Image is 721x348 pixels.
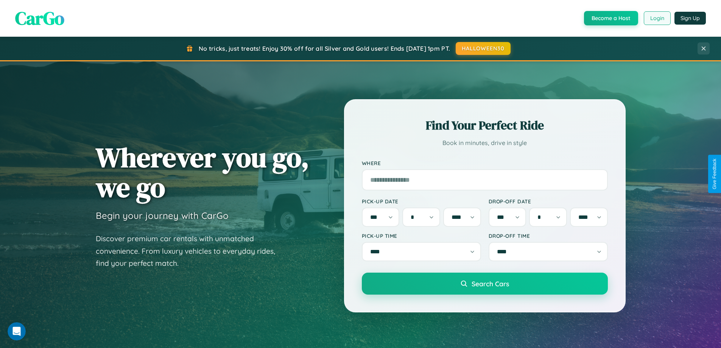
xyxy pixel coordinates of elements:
[674,12,706,25] button: Sign Up
[489,233,608,239] label: Drop-off Time
[712,159,717,189] div: Give Feedback
[8,322,26,340] iframe: Intercom live chat
[362,137,608,148] p: Book in minutes, drive in style
[362,233,481,239] label: Pick-up Time
[584,11,638,25] button: Become a Host
[456,42,511,55] button: HALLOWEEN30
[362,117,608,134] h2: Find Your Perfect Ride
[96,210,229,221] h3: Begin your journey with CarGo
[362,160,608,166] label: Where
[15,6,64,31] span: CarGo
[96,142,309,202] h1: Wherever you go, we go
[362,198,481,204] label: Pick-up Date
[96,233,285,270] p: Discover premium car rentals with unmatched convenience. From luxury vehicles to everyday rides, ...
[472,279,509,288] span: Search Cars
[362,273,608,295] button: Search Cars
[644,11,671,25] button: Login
[489,198,608,204] label: Drop-off Date
[199,45,450,52] span: No tricks, just treats! Enjoy 30% off for all Silver and Gold users! Ends [DATE] 1pm PT.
